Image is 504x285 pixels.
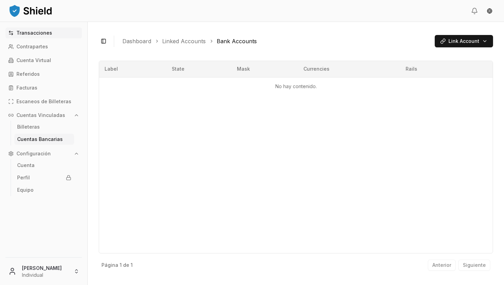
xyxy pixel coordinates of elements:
a: Referidos [5,69,82,80]
a: Escaneos de Billeteras [5,96,82,107]
p: Contrapartes [16,44,48,49]
th: Rails [400,61,463,78]
a: Transacciones [5,27,82,38]
p: Individual [22,272,68,278]
th: Currencies [298,61,400,78]
th: Mask [231,61,298,78]
a: Cuenta [14,160,74,171]
span: Link Account [448,38,479,45]
a: Linked Accounts [162,37,206,45]
p: Página [101,263,118,268]
p: Cuentas Vinculadas [16,113,65,118]
p: Referidos [16,72,40,76]
p: Cuenta Virtual [16,58,51,63]
p: Transacciones [16,31,52,35]
a: Perfil [14,172,74,183]
button: Configuración [5,148,82,159]
th: State [166,61,231,78]
p: Equipo [17,188,34,192]
p: Billeteras [17,124,40,129]
p: Configuración [16,151,51,156]
p: de [123,263,129,268]
p: [PERSON_NAME] [22,264,68,272]
p: Facturas [16,85,37,90]
p: No hay contenido. [105,83,487,90]
nav: breadcrumb [122,37,429,45]
a: Facturas [5,82,82,93]
button: Link Account [435,35,493,47]
p: 1 [120,263,122,268]
button: Cuentas Vinculadas [5,110,82,121]
a: Cuenta Virtual [5,55,82,66]
th: Label [99,61,166,78]
a: Bank Accounts [217,37,257,45]
img: ShieldPay Logo [8,4,53,17]
p: Escaneos de Billeteras [16,99,71,104]
p: 1 [131,263,133,268]
a: Dashboard [122,37,151,45]
a: Equipo [14,185,74,195]
a: Billeteras [14,121,74,132]
p: Perfil [17,175,30,180]
p: Cuentas Bancarias [17,137,63,142]
p: Cuenta [17,163,35,168]
a: Cuentas Bancarias [14,134,74,145]
a: Contrapartes [5,41,82,52]
button: [PERSON_NAME]Individual [3,260,85,282]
